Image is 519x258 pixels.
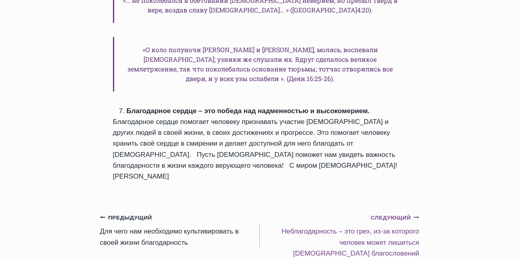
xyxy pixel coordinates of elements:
small: Следующий [371,213,419,222]
a: ПредыдущийДля чего нам необходимо культивировать в своей жизни благодарность [100,212,260,248]
strong: Благодарное сердце – это победа над надменностью и высокомерием. [127,107,370,115]
small: Предыдущий [100,213,152,222]
h6: «О коло полуночи [PERSON_NAME] и [PERSON_NAME], молясь, воспевали [DEMOGRAPHIC_DATA]; узники же с... [113,37,406,91]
